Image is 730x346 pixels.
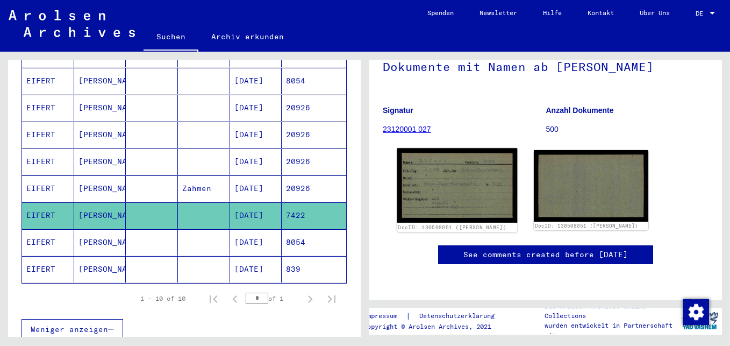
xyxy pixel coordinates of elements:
[545,301,678,321] p: Die Arolsen Archives Online-Collections
[22,95,74,121] mat-cell: EIFERT
[683,299,708,324] div: Zustimmung ändern
[546,106,614,115] b: Anzahl Dokumente
[383,125,431,133] a: 23120001 027
[74,175,126,202] mat-cell: [PERSON_NAME]
[282,175,346,202] mat-cell: 20926
[230,68,282,94] mat-cell: [DATE]
[282,202,346,229] mat-cell: 7422
[398,224,506,231] a: DocID: 130508051 ([PERSON_NAME])
[224,288,246,309] button: Previous page
[74,95,126,121] mat-cell: [PERSON_NAME]
[22,175,74,202] mat-cell: EIFERT
[299,288,321,309] button: Next page
[22,68,74,94] mat-cell: EIFERT
[545,321,678,340] p: wurden entwickelt in Partnerschaft mit
[321,288,342,309] button: Last page
[535,223,638,229] a: DocID: 130508051 ([PERSON_NAME])
[363,322,507,331] p: Copyright © Arolsen Archives, 2021
[74,149,126,175] mat-cell: [PERSON_NAME]
[230,202,282,229] mat-cell: [DATE]
[74,122,126,148] mat-cell: [PERSON_NAME]
[74,229,126,256] mat-cell: [PERSON_NAME]
[282,229,346,256] mat-cell: 8054
[22,149,74,175] mat-cell: EIFERT
[74,256,126,283] mat-cell: [PERSON_NAME]
[683,299,709,325] img: Zustimmung ändern
[203,288,224,309] button: First page
[363,310,507,322] div: |
[411,310,507,322] a: Datenschutzerklärung
[230,122,282,148] mat-cell: [DATE]
[230,256,282,283] mat-cell: [DATE]
[22,202,74,229] mat-cell: EIFERT
[22,256,74,283] mat-cell: EIFERT
[383,106,413,115] b: Signatur
[463,249,628,260] a: See comments created before [DATE]
[9,10,135,37] img: Arolsen_neg.svg
[22,319,123,340] button: Weniger anzeigen
[282,256,346,283] mat-cell: 839
[140,294,185,303] div: 1 – 10 of 10
[31,324,108,334] span: Weniger anzeigen
[230,95,282,121] mat-cell: [DATE]
[282,95,346,121] mat-cell: 20926
[282,149,346,175] mat-cell: 20926
[230,175,282,202] mat-cell: [DATE]
[230,229,282,256] mat-cell: [DATE]
[74,68,126,94] mat-cell: [PERSON_NAME]
[22,122,74,148] mat-cell: EIFERT
[534,150,648,221] img: 002.jpg
[383,42,708,89] h1: Dokumente mit Namen ab [PERSON_NAME]
[178,175,230,202] mat-cell: Zahmen
[230,149,282,175] mat-cell: [DATE]
[144,24,198,52] a: Suchen
[282,68,346,94] mat-cell: 8054
[397,148,518,222] img: 001.jpg
[546,124,709,135] p: 500
[696,10,707,17] span: DE
[74,202,126,229] mat-cell: [PERSON_NAME]
[680,307,720,334] img: yv_logo.png
[282,122,346,148] mat-cell: 20926
[198,24,297,50] a: Archiv erkunden
[246,293,299,303] div: of 1
[22,229,74,256] mat-cell: EIFERT
[363,310,406,322] a: Impressum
